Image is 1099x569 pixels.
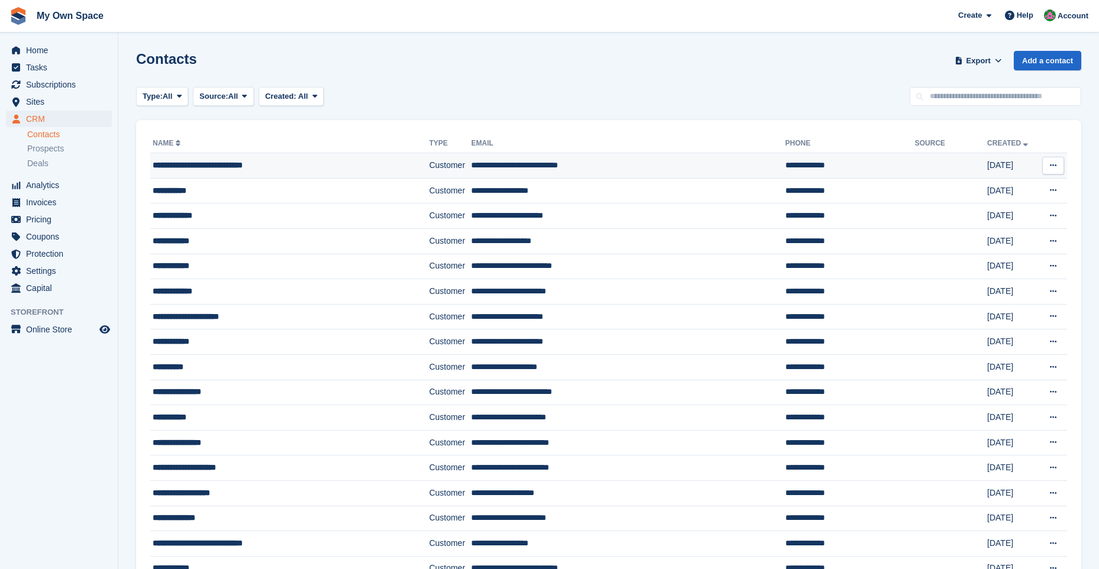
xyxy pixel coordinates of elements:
[9,7,27,25] img: stora-icon-8386f47178a22dfd0bd8f6a31ec36ba5ce8667c1dd55bd0f319d3a0aa187defe.svg
[471,134,785,153] th: Email
[429,405,471,431] td: Customer
[26,59,97,76] span: Tasks
[26,42,97,59] span: Home
[1058,10,1088,22] span: Account
[6,211,112,228] a: menu
[6,263,112,279] a: menu
[26,280,97,296] span: Capital
[915,134,987,153] th: Source
[26,321,97,338] span: Online Store
[298,92,308,101] span: All
[265,92,296,101] span: Created:
[32,6,108,25] a: My Own Space
[952,51,1004,70] button: Export
[987,228,1038,254] td: [DATE]
[987,405,1038,431] td: [DATE]
[987,203,1038,229] td: [DATE]
[958,9,982,21] span: Create
[429,228,471,254] td: Customer
[6,76,112,93] a: menu
[1017,9,1033,21] span: Help
[6,93,112,110] a: menu
[26,194,97,211] span: Invoices
[987,354,1038,380] td: [DATE]
[6,228,112,245] a: menu
[429,178,471,203] td: Customer
[966,55,991,67] span: Export
[987,279,1038,305] td: [DATE]
[26,228,97,245] span: Coupons
[143,90,163,102] span: Type:
[987,254,1038,279] td: [DATE]
[6,42,112,59] a: menu
[27,143,64,154] span: Prospects
[987,531,1038,557] td: [DATE]
[6,111,112,127] a: menu
[429,203,471,229] td: Customer
[429,354,471,380] td: Customer
[429,304,471,329] td: Customer
[98,322,112,337] a: Preview store
[987,430,1038,455] td: [DATE]
[163,90,173,102] span: All
[429,380,471,405] td: Customer
[987,380,1038,405] td: [DATE]
[26,263,97,279] span: Settings
[27,157,112,170] a: Deals
[136,51,197,67] h1: Contacts
[228,90,239,102] span: All
[6,177,112,193] a: menu
[27,158,49,169] span: Deals
[259,87,324,106] button: Created: All
[6,245,112,262] a: menu
[987,304,1038,329] td: [DATE]
[429,279,471,305] td: Customer
[429,455,471,481] td: Customer
[987,455,1038,481] td: [DATE]
[26,211,97,228] span: Pricing
[6,194,112,211] a: menu
[26,76,97,93] span: Subscriptions
[785,134,915,153] th: Phone
[26,245,97,262] span: Protection
[429,153,471,179] td: Customer
[429,430,471,455] td: Customer
[199,90,228,102] span: Source:
[987,178,1038,203] td: [DATE]
[6,280,112,296] a: menu
[429,254,471,279] td: Customer
[987,506,1038,531] td: [DATE]
[429,506,471,531] td: Customer
[1014,51,1081,70] a: Add a contact
[193,87,254,106] button: Source: All
[26,111,97,127] span: CRM
[987,153,1038,179] td: [DATE]
[153,139,183,147] a: Name
[136,87,188,106] button: Type: All
[26,93,97,110] span: Sites
[429,480,471,506] td: Customer
[987,139,1030,147] a: Created
[429,531,471,557] td: Customer
[1044,9,1056,21] img: Lucy Parry
[26,177,97,193] span: Analytics
[429,134,471,153] th: Type
[6,321,112,338] a: menu
[27,143,112,155] a: Prospects
[987,480,1038,506] td: [DATE]
[429,329,471,355] td: Customer
[987,329,1038,355] td: [DATE]
[6,59,112,76] a: menu
[11,306,118,318] span: Storefront
[27,129,112,140] a: Contacts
